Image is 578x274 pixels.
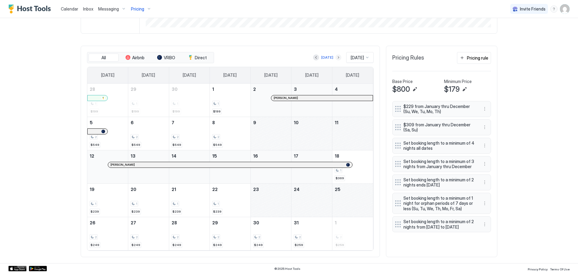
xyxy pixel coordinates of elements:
[87,84,128,117] td: September 28, 2025
[183,72,196,78] span: [DATE]
[250,117,291,150] td: October 9, 2025
[210,183,251,217] td: October 22, 2025
[392,138,491,154] div: Set booking length to a minimum of 4 nights all dates menu
[128,184,169,195] a: October 20, 2025
[177,67,202,83] a: Tuesday
[253,220,259,225] span: 30
[321,55,333,60] div: [DATE]
[550,5,558,13] div: menu
[253,187,259,192] span: 23
[335,220,337,225] span: 1
[403,195,475,211] span: Set booking length to a minimum of 1 night for orphan periods of 7 days or less (Su, Tu, We, Th, ...
[210,184,250,195] a: October 22, 2025
[132,210,140,214] span: $239
[274,96,298,100] span: [PERSON_NAME]
[172,143,181,147] span: $549
[136,202,137,206] span: 1
[291,184,332,195] a: October 24, 2025
[213,109,221,113] span: $199
[87,184,128,195] a: October 19, 2025
[101,55,106,60] span: All
[481,179,488,186] button: More options
[128,84,169,117] td: September 29, 2025
[392,101,491,117] div: $229 from January thru December (Su, We, Tu, Mo, Th) menu
[320,54,334,61] button: [DATE]
[91,243,99,247] span: $249
[87,117,128,150] td: October 5, 2025
[251,217,291,228] a: October 30, 2025
[299,67,325,83] a: Friday
[212,87,214,92] span: 1
[481,200,488,207] button: More options
[392,54,424,61] span: Pricing Rules
[128,217,169,250] td: October 27, 2025
[332,150,373,162] a: October 18, 2025
[210,150,250,162] a: October 15, 2025
[294,120,299,125] span: 10
[210,84,250,95] a: October 1, 2025
[291,150,332,162] a: October 17, 2025
[61,6,78,12] a: Calendar
[172,120,174,125] span: 7
[481,105,488,112] div: menu
[213,243,222,247] span: $249
[128,217,169,228] a: October 27, 2025
[346,72,359,78] span: [DATE]
[210,217,251,250] td: October 29, 2025
[131,87,136,92] span: 29
[136,235,138,239] span: 2
[128,150,169,162] a: October 13, 2025
[481,160,488,168] div: menu
[481,142,488,149] button: More options
[550,267,570,271] span: Terms Of Use
[392,174,491,190] div: Set booking length to a minimum of 2 nights ends [DATE] menu
[251,150,291,162] a: October 16, 2025
[335,120,338,125] span: 11
[291,217,332,250] td: October 31, 2025
[132,243,140,247] span: $249
[128,117,169,150] td: October 6, 2025
[212,153,217,159] span: 15
[95,135,97,139] span: 2
[481,124,488,131] div: menu
[212,120,215,125] span: 8
[294,87,297,92] span: 3
[294,153,298,159] span: 17
[392,216,491,232] div: Set booking length to a minimum of 2 nights from [DATE] to [DATE] menu
[8,266,26,271] a: App Store
[8,5,54,14] div: Host Tools Logo
[217,67,243,83] a: Wednesday
[251,184,291,195] a: October 23, 2025
[213,143,222,147] span: $549
[403,177,475,188] span: Set booking length to a minimum of 2 nights ends [DATE]
[210,117,250,128] a: October 8, 2025
[332,117,373,150] td: October 11, 2025
[110,163,135,167] span: [PERSON_NAME]
[481,124,488,131] button: More options
[169,184,210,195] a: October 21, 2025
[481,221,488,228] div: menu
[217,102,219,106] span: 1
[291,117,332,150] td: October 10, 2025
[172,220,177,225] span: 28
[332,84,373,117] td: October 4, 2025
[340,168,341,172] span: 1
[305,72,319,78] span: [DATE]
[169,150,210,183] td: October 14, 2025
[87,117,128,128] a: October 5, 2025
[83,6,93,11] span: Inbox
[253,153,258,159] span: 16
[332,117,373,128] a: October 11, 2025
[87,52,214,63] div: tab-group
[403,122,475,133] span: $309 from January thru December (Sa, Su)
[335,87,338,92] span: 4
[332,84,373,95] a: October 4, 2025
[91,143,99,147] span: $549
[403,159,475,169] span: Set booking length to a minimum of 3 nights from January thru December
[210,217,250,228] a: October 29, 2025
[87,183,128,217] td: October 19, 2025
[87,150,128,183] td: October 12, 2025
[210,84,251,117] td: October 1, 2025
[250,183,291,217] td: October 23, 2025
[295,243,303,247] span: $259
